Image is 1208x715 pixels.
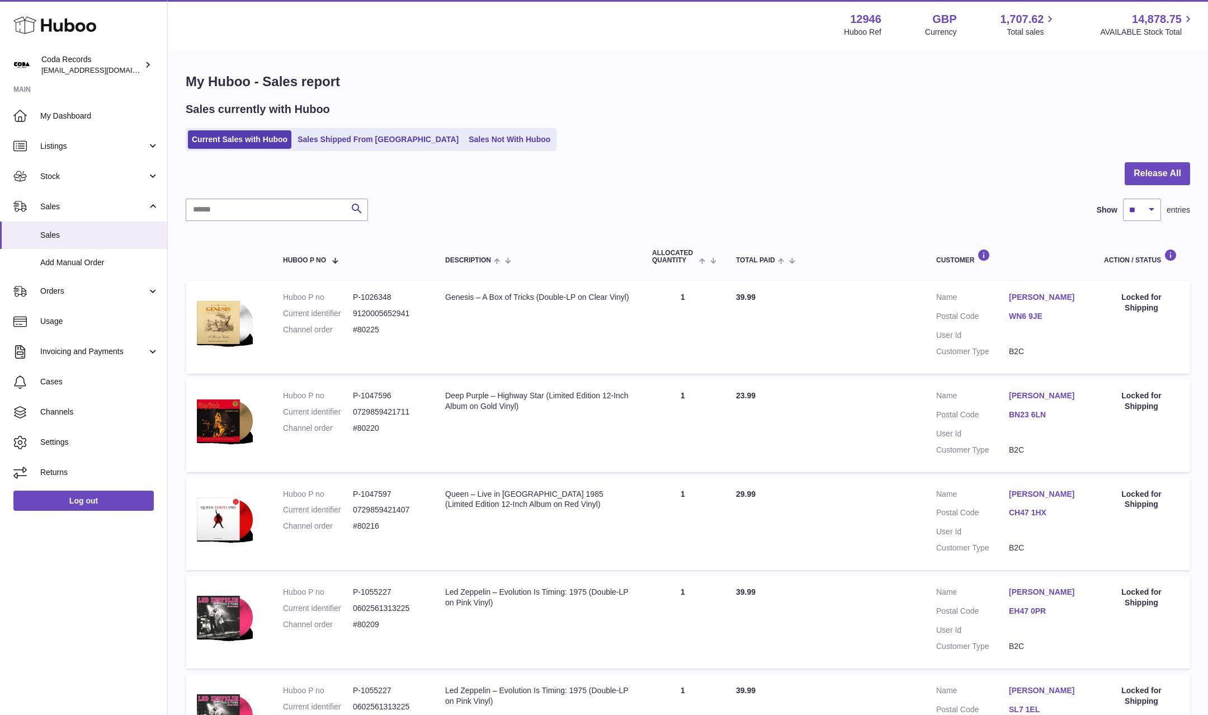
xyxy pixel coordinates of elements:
dd: B2C [1009,641,1082,652]
img: 129461755261727.png [197,587,253,647]
span: Settings [40,437,159,448]
span: Total paid [736,257,775,264]
dd: P-1026348 [353,292,423,303]
td: 1 [641,379,725,472]
h2: Sales currently with Huboo [186,102,330,117]
dt: Huboo P no [283,685,353,696]
strong: GBP [932,12,956,27]
span: Returns [40,467,159,478]
a: Current Sales with Huboo [188,130,291,149]
td: 1 [641,478,725,571]
dt: User Id [936,526,1009,537]
dt: Channel order [283,619,353,630]
img: 129461734883227.png [197,292,253,352]
dt: Postal Code [936,311,1009,324]
div: Locked for Shipping [1104,587,1179,608]
dd: P-1055227 [353,685,423,696]
dt: Channel order [283,423,353,434]
span: 1,707.62 [1001,12,1044,27]
div: Queen – Live in [GEOGRAPHIC_DATA] 1985 (Limited Edition 12-Inch Album on Red Vinyl) [445,489,630,510]
dt: Channel order [283,324,353,335]
a: CH47 1HX [1009,507,1082,518]
span: AVAILABLE Stock Total [1100,27,1195,37]
span: Orders [40,286,147,297]
button: Release All [1125,162,1190,185]
dt: Current identifier [283,702,353,712]
strong: 12946 [850,12,881,27]
span: entries [1167,205,1190,215]
dd: 0729859421407 [353,505,423,515]
a: SL7 1EL [1009,704,1082,715]
label: Show [1097,205,1117,215]
td: 1 [641,576,725,669]
dd: #80220 [353,423,423,434]
span: Sales [40,201,147,212]
a: [PERSON_NAME] [1009,685,1082,696]
a: EH47 0PR [1009,606,1082,617]
span: My Dashboard [40,111,159,121]
a: [PERSON_NAME] [1009,489,1082,500]
dd: P-1047596 [353,391,423,401]
dt: Postal Code [936,507,1009,521]
dt: Current identifier [283,308,353,319]
dd: #80225 [353,324,423,335]
span: Sales [40,230,159,241]
dt: Name [936,292,1009,305]
div: Customer [936,249,1082,264]
a: 1,707.62 Total sales [1001,12,1057,37]
dt: Huboo P no [283,292,353,303]
span: 29.99 [736,490,756,498]
dt: User Id [936,429,1009,439]
dt: User Id [936,625,1009,636]
div: Currency [925,27,957,37]
div: Led Zeppelin – Evolution Is Timing: 1975 (Double-LP on Pink Vinyl) [445,685,630,707]
dt: Huboo P no [283,489,353,500]
dt: Channel order [283,521,353,531]
dd: P-1047597 [353,489,423,500]
div: Locked for Shipping [1104,391,1179,412]
dd: #80216 [353,521,423,531]
span: Add Manual Order [40,257,159,268]
span: Cases [40,377,159,387]
dd: B2C [1009,543,1082,553]
dt: Customer Type [936,641,1009,652]
div: Action / Status [1104,249,1179,264]
img: 129461749718242.png [197,391,253,451]
a: Sales Shipped From [GEOGRAPHIC_DATA] [294,130,463,149]
div: Genesis – A Box of Tricks (Double-LP on Clear Vinyl) [445,292,630,303]
dd: 0602561313225 [353,702,423,712]
span: 14,878.75 [1132,12,1182,27]
dt: User Id [936,330,1009,341]
div: Coda Records [41,54,142,76]
dt: Customer Type [936,543,1009,553]
span: Usage [40,316,159,327]
dt: Huboo P no [283,587,353,598]
span: Invoicing and Payments [40,346,147,357]
div: Led Zeppelin – Evolution Is Timing: 1975 (Double-LP on Pink Vinyl) [445,587,630,608]
td: 1 [641,281,725,374]
a: Log out [13,491,154,511]
span: Description [445,257,491,264]
a: [PERSON_NAME] [1009,292,1082,303]
div: Huboo Ref [844,27,881,37]
div: Locked for Shipping [1104,292,1179,313]
a: [PERSON_NAME] [1009,391,1082,401]
dt: Current identifier [283,505,353,515]
dt: Postal Code [936,606,1009,619]
a: [PERSON_NAME] [1009,587,1082,598]
span: 39.99 [736,686,756,695]
dd: 9120005652941 [353,308,423,319]
span: 39.99 [736,293,756,302]
span: ALLOCATED Quantity [652,250,696,264]
div: Locked for Shipping [1104,489,1179,510]
div: Deep Purple – Highway Star (Limited Edition 12-Inch Album on Gold Vinyl) [445,391,630,412]
a: BN23 6LN [1009,410,1082,420]
dt: Customer Type [936,445,1009,455]
span: [EMAIL_ADDRESS][DOMAIN_NAME] [41,65,164,74]
dt: Name [936,685,1009,699]
span: Listings [40,141,147,152]
dd: B2C [1009,346,1082,357]
span: 39.99 [736,587,756,596]
dd: 0602561313225 [353,603,423,614]
dt: Current identifier [283,603,353,614]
